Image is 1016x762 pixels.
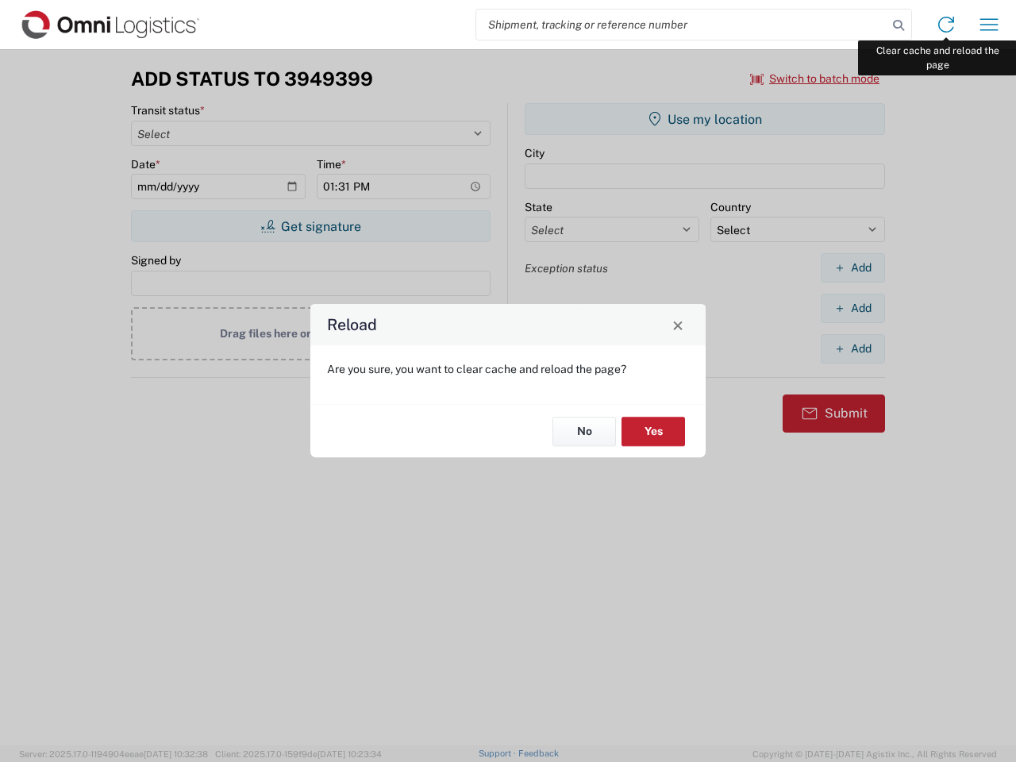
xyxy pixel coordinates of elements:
h4: Reload [327,314,377,337]
input: Shipment, tracking or reference number [476,10,887,40]
button: Yes [622,417,685,446]
button: Close [667,314,689,336]
button: No [552,417,616,446]
p: Are you sure, you want to clear cache and reload the page? [327,362,689,376]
